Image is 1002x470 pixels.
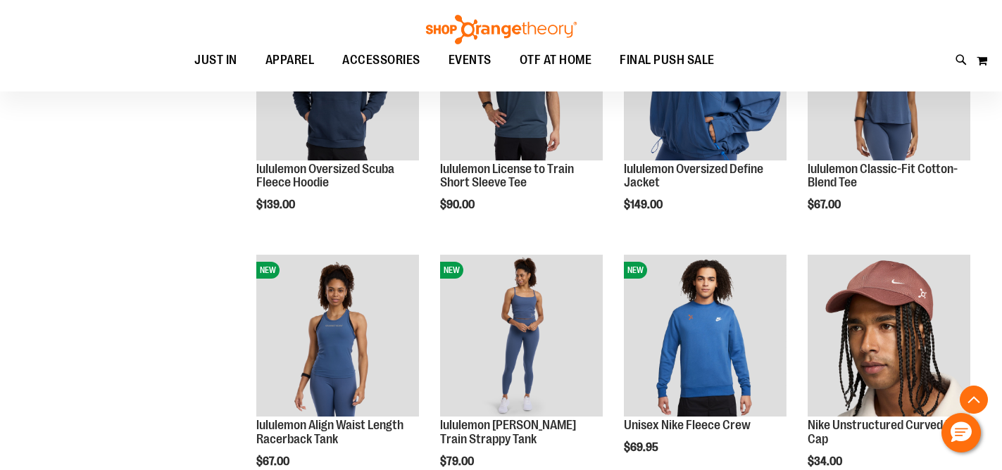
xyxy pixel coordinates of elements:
span: APPAREL [265,44,315,76]
span: OTF AT HOME [520,44,592,76]
img: Nike Unstructured Curved Bill Cap [808,255,970,417]
a: lululemon Align Waist Length Racerback Tank [256,418,403,446]
a: lululemon Align Waist Length Racerback TankNEW [256,255,419,419]
img: lululemon Align Waist Length Racerback Tank [256,255,419,417]
span: JUST IN [194,44,237,76]
a: APPAREL [251,44,329,76]
img: Shop Orangetheory [424,15,579,44]
a: OTF AT HOME [506,44,606,77]
img: lululemon Wunder Train Strappy Tank [440,255,603,417]
span: NEW [440,262,463,279]
span: $79.00 [440,455,476,468]
a: EVENTS [434,44,506,77]
a: lululemon Wunder Train Strappy TankNEW [440,255,603,419]
a: Unisex Nike Fleece CrewNEW [624,255,787,419]
button: Back To Top [960,386,988,414]
a: Nike Unstructured Curved Bill Cap [808,255,970,419]
span: $67.00 [808,198,843,211]
a: lululemon Oversized Define Jacket [624,162,763,190]
a: ACCESSORIES [328,44,434,77]
a: FINAL PUSH SALE [606,44,729,77]
span: $34.00 [808,455,844,468]
span: FINAL PUSH SALE [620,44,715,76]
span: $69.95 [624,441,660,454]
a: lululemon Oversized Scuba Fleece Hoodie [256,162,394,190]
span: NEW [624,262,647,279]
span: EVENTS [449,44,491,76]
a: lululemon License to Train Short Sleeve Tee [440,162,574,190]
span: NEW [256,262,280,279]
span: ACCESSORIES [342,44,420,76]
a: Unisex Nike Fleece Crew [624,418,751,432]
a: lululemon Classic-Fit Cotton-Blend Tee [808,162,958,190]
span: $139.00 [256,198,297,211]
span: $149.00 [624,198,665,211]
img: Unisex Nike Fleece Crew [624,255,787,417]
span: $67.00 [256,455,292,468]
button: Hello, have a question? Let’s chat. [941,413,981,452]
span: $90.00 [440,198,477,211]
a: Nike Unstructured Curved Bill Cap [808,418,960,446]
a: JUST IN [180,44,251,77]
a: lululemon [PERSON_NAME] Train Strappy Tank [440,418,576,446]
